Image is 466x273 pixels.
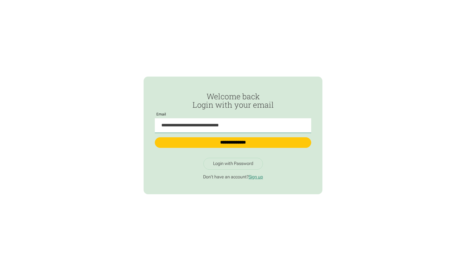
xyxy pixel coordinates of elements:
div: Login with Password [213,161,253,167]
label: Email [155,112,168,116]
form: Passwordless Login [155,92,311,153]
p: Don't have an account? [155,174,311,180]
a: Sign up [249,174,263,180]
h2: Welcome back Login with your email [155,92,311,109]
